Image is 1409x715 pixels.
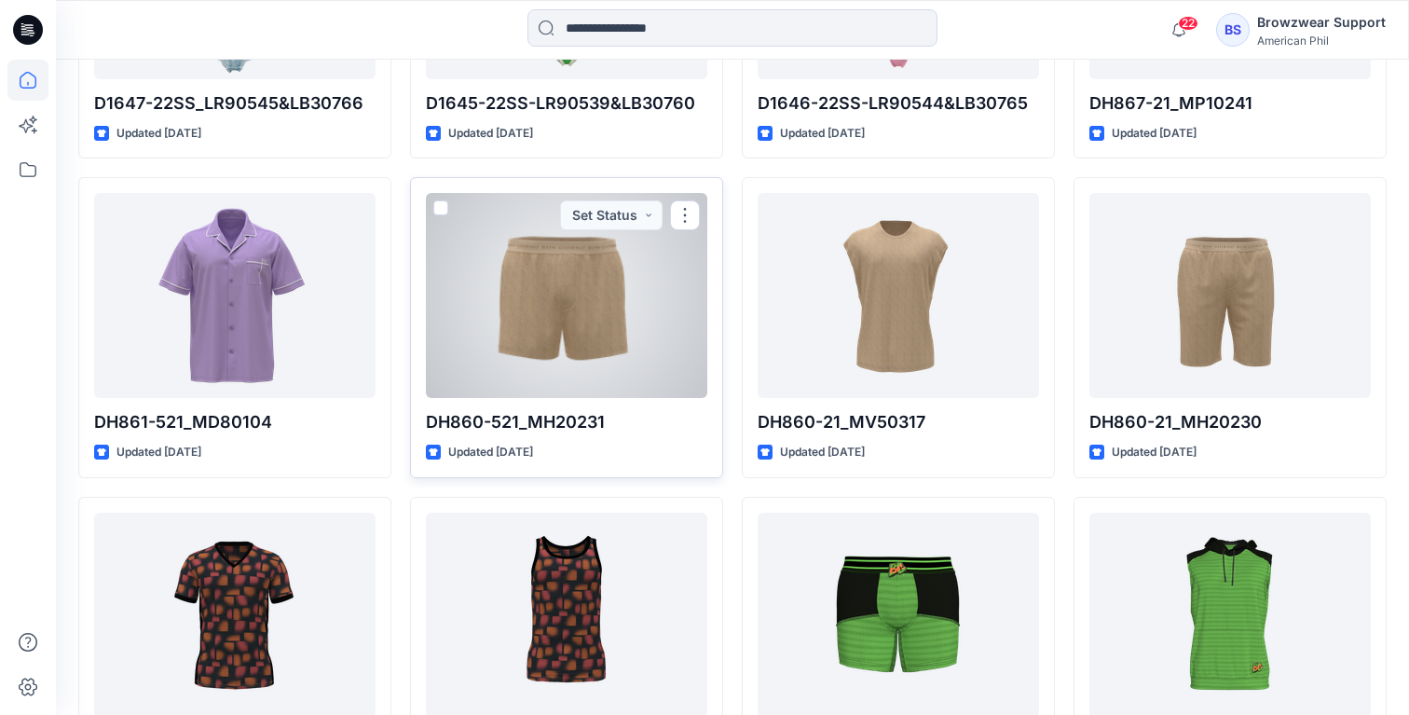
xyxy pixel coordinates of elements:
p: DH867-21_MP10241 [1089,90,1371,117]
a: DH861-521_MD80104 [94,193,376,398]
p: D1647-22SS_LR90545&LB30766 [94,90,376,117]
a: DH860-21_MV50317 [758,193,1039,398]
a: DH860-521_MH20231 [426,193,707,398]
div: American Phil [1257,34,1386,48]
p: Updated [DATE] [116,124,201,144]
p: D1645-22SS-LR90539&LB30760 [426,90,707,117]
div: Browzwear Support [1257,11,1386,34]
p: DH861-521_MD80104 [94,409,376,435]
p: Updated [DATE] [1112,124,1197,144]
p: DH860-521_MH20231 [426,409,707,435]
p: DH860-21_MH20230 [1089,409,1371,435]
p: Updated [DATE] [448,124,533,144]
p: Updated [DATE] [780,443,865,462]
p: Updated [DATE] [780,124,865,144]
div: BS [1216,13,1250,47]
p: Updated [DATE] [116,443,201,462]
p: D1646-22SS-LR90544&LB30765 [758,90,1039,117]
a: DH860-21_MH20230 [1089,193,1371,398]
p: DH860-21_MV50317 [758,409,1039,435]
p: Updated [DATE] [448,443,533,462]
p: Updated [DATE] [1112,443,1197,462]
span: 22 [1178,16,1198,31]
